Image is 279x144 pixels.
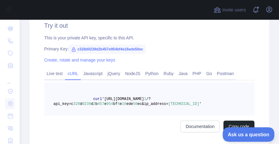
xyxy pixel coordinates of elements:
h2: Try it out [44,21,254,30]
span: 50 [133,102,137,106]
a: Python [143,69,161,78]
a: Go [204,69,215,78]
div: This is your private API key, specific to this API. [44,35,254,41]
span: 4 [118,102,120,106]
span: 328 [73,102,80,106]
span: [TECHNICAL_ID] [169,102,200,106]
span: bf [113,102,117,106]
span: b [95,102,98,106]
a: jQuery [105,69,122,78]
span: ede [126,102,133,106]
div: Primary Key: [44,46,254,52]
span: 1 [144,97,146,101]
span: ec&ip_address= [138,102,169,106]
a: NodeJS [122,69,143,78]
a: Documentation [180,121,220,132]
a: Javascript [81,69,105,78]
a: PHP [190,69,204,78]
span: 457 [98,102,104,106]
button: Copy code [223,121,254,132]
span: 954 [107,102,113,106]
div: ... [5,72,15,85]
span: 0239 [82,102,91,106]
span: e [120,102,122,106]
span: '[URL][DOMAIN_NAME] [102,97,144,101]
span: c328d0239d2b457e954bf4e16ede50ec [69,45,145,54]
a: cURL [65,69,81,78]
span: d [91,102,93,106]
a: Ruby [161,69,176,78]
button: Invite users [212,5,247,15]
span: 2 [93,102,95,106]
a: Postman [215,69,236,78]
a: Java [176,69,190,78]
span: e [104,102,107,106]
span: d [80,102,82,106]
a: Create, rotate and manage your keys [44,58,115,62]
span: Invite users [222,6,246,14]
iframe: Toggle Customer Support [223,127,276,142]
a: Live test [44,69,65,78]
span: curl [93,97,102,101]
span: 16 [122,102,126,106]
span: ' [199,102,201,106]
